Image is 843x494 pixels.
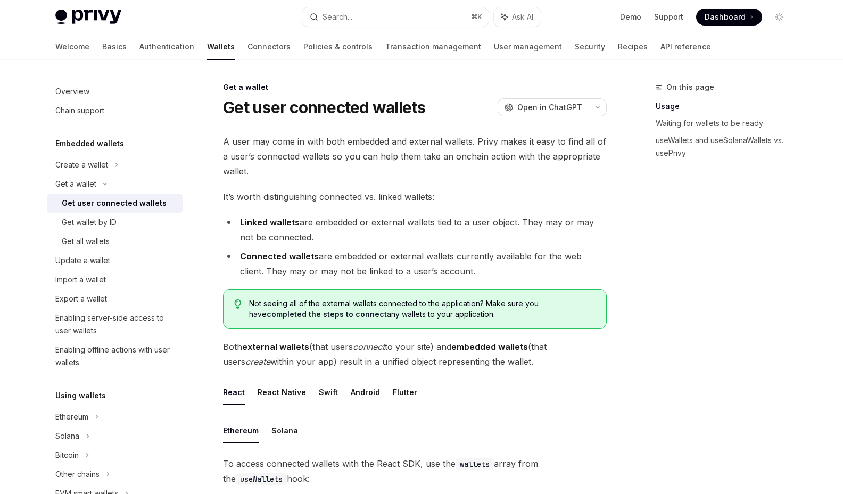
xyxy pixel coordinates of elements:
[258,380,306,405] button: React Native
[55,449,79,462] div: Bitcoin
[575,34,605,60] a: Security
[47,270,183,289] a: Import a wallet
[223,418,259,443] button: Ethereum
[351,380,380,405] button: Android
[517,102,582,113] span: Open in ChatGPT
[223,456,607,486] span: To access connected wallets with the React SDK, use the array from the hook:
[223,215,607,245] li: are embedded or external wallets tied to a user object. They may or may not be connected.
[223,249,607,279] li: are embedded or external wallets currently available for the web client. They may or may not be l...
[666,81,714,94] span: On this page
[223,134,607,179] span: A user may come in with both embedded and external wallets. Privy makes it easy to find all of a ...
[223,339,607,369] span: Both (that users to your site) and (that users within your app) result in a unified object repres...
[498,98,589,116] button: Open in ChatGPT
[47,232,183,251] a: Get all wallets
[223,380,245,405] button: React
[471,13,482,21] span: ⌘ K
[393,380,417,405] button: Flutter
[302,7,489,27] button: Search...⌘K
[47,194,183,213] a: Get user connected wallets
[656,115,796,132] a: Waiting for wallets to be ready
[223,98,426,117] h1: Get user connected wallets
[240,251,319,262] strong: Connected wallets
[319,380,338,405] button: Swift
[47,213,183,232] a: Get wallet by ID
[47,251,183,270] a: Update a wallet
[55,137,124,150] h5: Embedded wallets
[223,189,607,204] span: It’s worth distinguishing connected vs. linked wallets:
[705,12,746,22] span: Dashboard
[55,468,100,481] div: Other chains
[47,340,183,372] a: Enabling offline actions with user wallets
[55,85,89,98] div: Overview
[55,158,108,171] div: Create a wallet
[456,458,494,470] code: wallets
[696,9,762,26] a: Dashboard
[451,341,528,352] strong: embedded wallets
[654,12,683,22] a: Support
[240,217,300,228] strong: Linked wallets
[55,344,177,369] div: Enabling offline actions with user wallets
[656,98,796,115] a: Usage
[223,82,607,93] div: Get a wallet
[620,12,641,22] a: Demo
[55,254,110,267] div: Update a wallet
[55,104,104,117] div: Chain support
[47,289,183,308] a: Export a wallet
[55,34,89,60] a: Welcome
[656,132,796,162] a: useWallets and useSolanaWallets vs. usePrivy
[47,308,183,340] a: Enabling server-side access to user wallets
[353,341,385,352] em: connect
[236,473,287,485] code: useWallets
[494,7,541,27] button: Ask AI
[494,34,562,60] a: User management
[234,299,242,309] svg: Tip
[47,82,183,101] a: Overview
[139,34,194,60] a: Authentication
[271,418,298,443] button: Solana
[55,312,177,337] div: Enabling server-side access to user wallets
[62,216,117,229] div: Get wallet by ID
[55,411,88,423] div: Ethereum
[55,178,96,190] div: Get a wallet
[247,34,291,60] a: Connectors
[512,12,533,22] span: Ask AI
[55,273,106,286] div: Import a wallet
[62,235,110,248] div: Get all wallets
[62,197,167,210] div: Get user connected wallets
[102,34,127,60] a: Basics
[245,356,270,367] em: create
[303,34,373,60] a: Policies & controls
[47,101,183,120] a: Chain support
[242,341,309,352] strong: external wallets
[323,11,352,23] div: Search...
[55,292,107,305] div: Export a wallet
[55,10,121,24] img: light logo
[249,298,596,320] span: Not seeing all of the external wallets connected to the application? Make sure you have any walle...
[385,34,481,60] a: Transaction management
[660,34,711,60] a: API reference
[55,430,79,442] div: Solana
[618,34,648,60] a: Recipes
[771,9,788,26] button: Toggle dark mode
[267,309,387,319] a: completed the steps to connect
[207,34,235,60] a: Wallets
[55,389,106,402] h5: Using wallets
